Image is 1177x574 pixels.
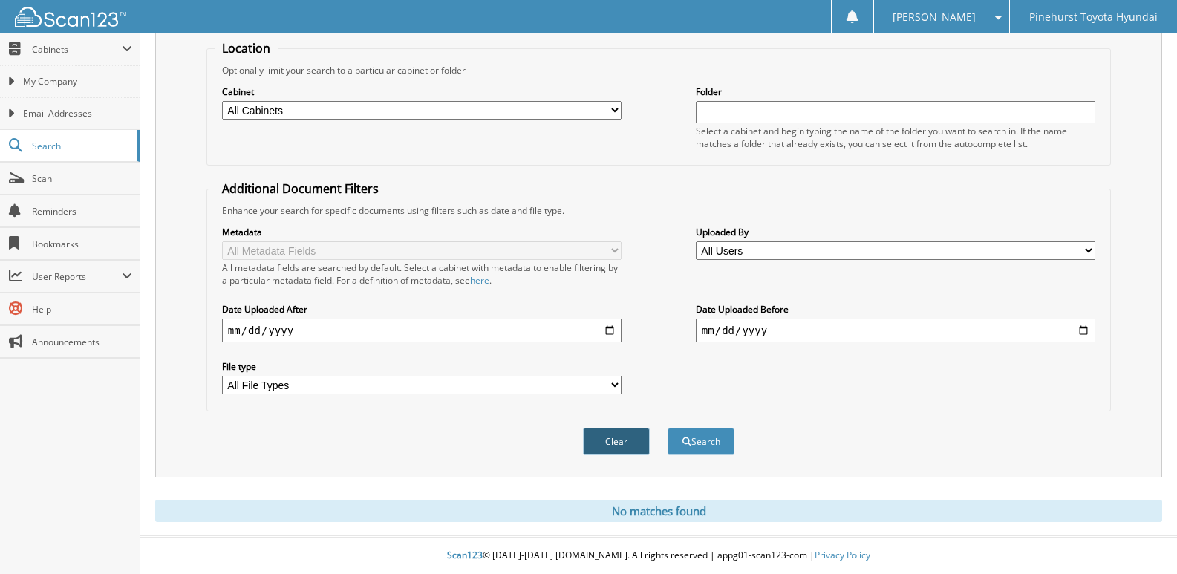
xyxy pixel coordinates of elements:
[23,107,132,120] span: Email Addresses
[32,205,132,218] span: Reminders
[32,140,130,152] span: Search
[32,238,132,250] span: Bookmarks
[155,500,1162,522] div: No matches found
[1029,13,1158,22] span: Pinehurst Toyota Hyundai
[215,64,1103,76] div: Optionally limit your search to a particular cabinet or folder
[32,270,122,283] span: User Reports
[32,336,132,348] span: Announcements
[696,303,1095,316] label: Date Uploaded Before
[140,538,1177,574] div: © [DATE]-[DATE] [DOMAIN_NAME]. All rights reserved | appg01-scan123-com |
[668,428,734,455] button: Search
[1103,503,1177,574] iframe: Chat Widget
[32,43,122,56] span: Cabinets
[222,303,622,316] label: Date Uploaded After
[222,85,622,98] label: Cabinet
[215,180,386,197] legend: Additional Document Filters
[222,226,622,238] label: Metadata
[23,75,132,88] span: My Company
[696,125,1095,150] div: Select a cabinet and begin typing the name of the folder you want to search in. If the name match...
[447,549,483,561] span: Scan123
[696,319,1095,342] input: end
[583,428,650,455] button: Clear
[893,13,976,22] span: [PERSON_NAME]
[15,7,126,27] img: scan123-logo-white.svg
[32,303,132,316] span: Help
[815,549,870,561] a: Privacy Policy
[696,226,1095,238] label: Uploaded By
[696,85,1095,98] label: Folder
[215,204,1103,217] div: Enhance your search for specific documents using filters such as date and file type.
[222,360,622,373] label: File type
[222,319,622,342] input: start
[222,261,622,287] div: All metadata fields are searched by default. Select a cabinet with metadata to enable filtering b...
[32,172,132,185] span: Scan
[215,40,278,56] legend: Location
[470,274,489,287] a: here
